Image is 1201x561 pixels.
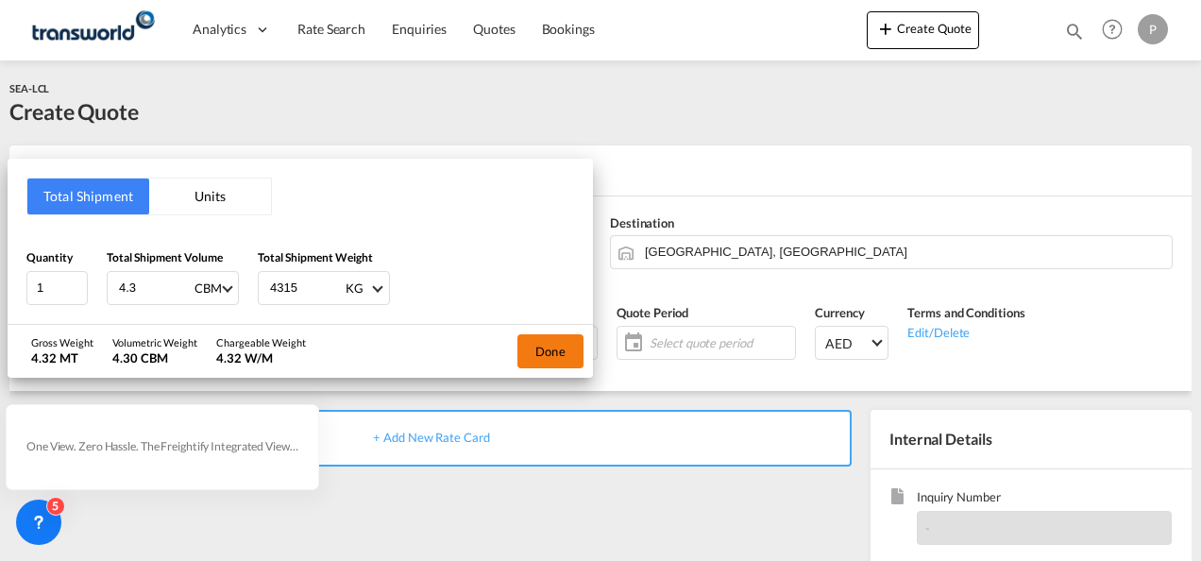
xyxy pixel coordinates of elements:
div: Chargeable Weight [216,335,306,349]
button: Units [149,178,271,214]
div: Gross Weight [31,335,93,349]
div: 4.30 CBM [112,349,197,366]
input: Enter volume [117,272,193,304]
span: Total Shipment Volume [107,250,223,264]
span: Quantity [26,250,73,264]
span: Total Shipment Weight [258,250,373,264]
button: Done [517,334,584,368]
input: Enter weight [268,272,344,304]
div: Volumetric Weight [112,335,197,349]
input: Qty [26,271,88,305]
div: 4.32 MT [31,349,93,366]
div: CBM [195,280,222,296]
button: Total Shipment [27,178,149,214]
div: KG [346,280,364,296]
div: 4.32 W/M [216,349,306,366]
